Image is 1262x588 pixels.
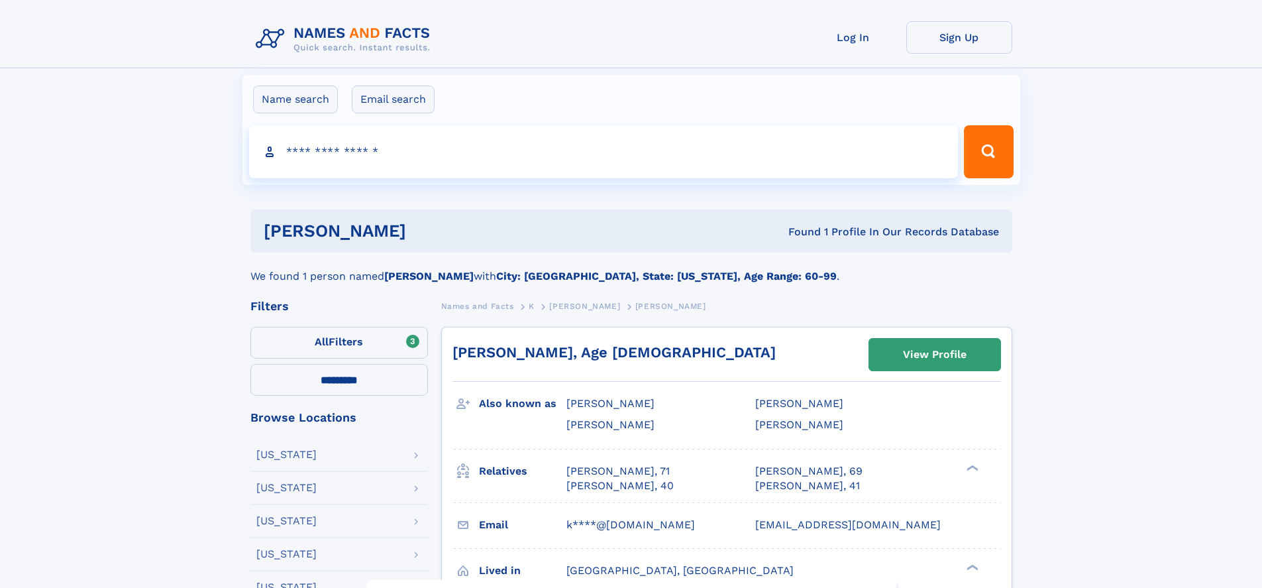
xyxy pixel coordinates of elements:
a: [PERSON_NAME], Age [DEMOGRAPHIC_DATA] [452,344,776,361]
span: [EMAIL_ADDRESS][DOMAIN_NAME] [755,518,941,531]
b: [PERSON_NAME] [384,270,474,282]
span: [PERSON_NAME] [549,302,620,311]
div: We found 1 person named with . [250,253,1012,284]
a: Log In [800,21,906,54]
label: Name search [253,86,338,113]
h3: Lived in [479,559,566,582]
span: K [529,302,535,311]
div: Found 1 Profile In Our Records Database [597,225,999,239]
span: [PERSON_NAME] [566,418,655,431]
button: Search Button [964,125,1013,178]
label: Email search [352,86,435,113]
h3: Also known as [479,392,566,415]
div: [US_STATE] [256,483,317,493]
a: [PERSON_NAME], 71 [566,464,670,479]
span: [PERSON_NAME] [755,418,843,431]
span: All [315,335,329,348]
a: [PERSON_NAME], 41 [755,479,860,493]
h1: [PERSON_NAME] [264,223,598,239]
a: View Profile [869,339,1000,371]
a: Names and Facts [441,298,514,314]
a: K [529,298,535,314]
h3: Relatives [479,460,566,483]
input: search input [249,125,959,178]
div: Filters [250,300,428,312]
b: City: [GEOGRAPHIC_DATA], State: [US_STATE], Age Range: 60-99 [496,270,837,282]
div: [US_STATE] [256,449,317,460]
div: ❯ [963,563,979,571]
span: [PERSON_NAME] [635,302,706,311]
span: [PERSON_NAME] [566,397,655,410]
div: View Profile [903,339,967,370]
span: [GEOGRAPHIC_DATA], [GEOGRAPHIC_DATA] [566,564,794,577]
div: Browse Locations [250,412,428,424]
a: [PERSON_NAME] [549,298,620,314]
label: Filters [250,327,428,359]
div: ❯ [963,463,979,472]
span: [PERSON_NAME] [755,397,843,410]
a: [PERSON_NAME], 69 [755,464,863,479]
h3: Email [479,514,566,536]
div: [US_STATE] [256,516,317,526]
a: [PERSON_NAME], 40 [566,479,674,493]
a: Sign Up [906,21,1012,54]
img: Logo Names and Facts [250,21,441,57]
div: [US_STATE] [256,549,317,559]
